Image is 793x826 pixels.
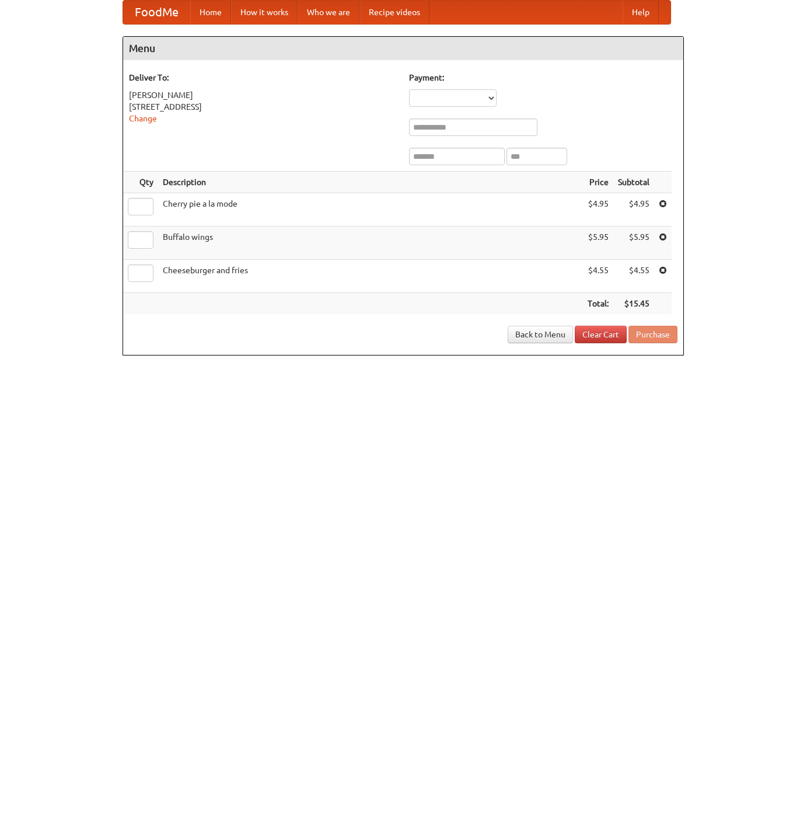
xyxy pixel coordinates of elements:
td: Cherry pie a la mode [158,193,583,226]
th: Price [583,172,613,193]
td: $5.95 [583,226,613,260]
td: $5.95 [613,226,654,260]
div: [STREET_ADDRESS] [129,101,397,113]
a: FoodMe [123,1,190,24]
h5: Deliver To: [129,72,397,83]
div: [PERSON_NAME] [129,89,397,101]
a: Home [190,1,231,24]
a: Change [129,114,157,123]
a: Back to Menu [508,326,573,343]
a: How it works [231,1,298,24]
th: Description [158,172,583,193]
a: Recipe videos [359,1,429,24]
th: Total: [583,293,613,315]
h5: Payment: [409,72,677,83]
th: Qty [123,172,158,193]
td: $4.95 [583,193,613,226]
td: $4.55 [613,260,654,293]
a: Clear Cart [575,326,627,343]
td: $4.95 [613,193,654,226]
a: Help [623,1,659,24]
td: Cheeseburger and fries [158,260,583,293]
th: Subtotal [613,172,654,193]
h4: Menu [123,37,683,60]
td: $4.55 [583,260,613,293]
th: $15.45 [613,293,654,315]
td: Buffalo wings [158,226,583,260]
button: Purchase [628,326,677,343]
a: Who we are [298,1,359,24]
